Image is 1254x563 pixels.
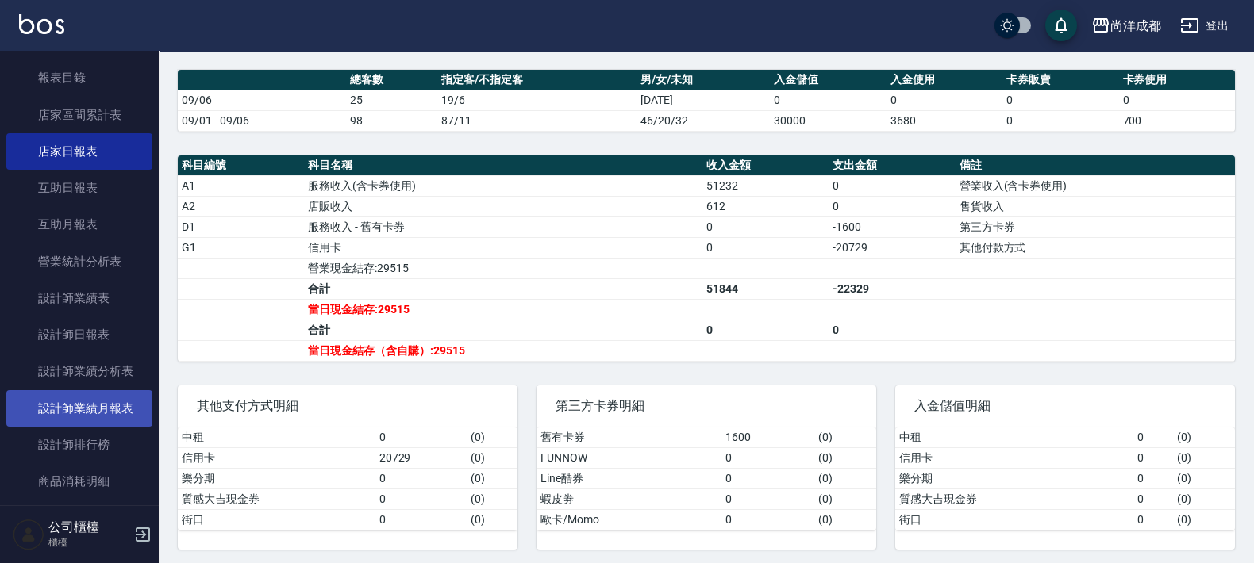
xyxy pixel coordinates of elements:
a: 商品消耗明細 [6,463,152,500]
td: -22329 [829,278,955,299]
table: a dense table [178,155,1235,362]
td: 0 [375,488,467,509]
td: -20729 [829,237,955,258]
td: 25 [346,90,437,110]
td: G1 [178,237,304,258]
div: 尚洋成都 [1110,16,1161,36]
th: 科目名稱 [304,155,702,176]
a: 單一服務項目查詢 [6,500,152,536]
table: a dense table [178,70,1235,132]
td: 店販收入 [304,196,702,216]
td: ( 0 ) [467,468,517,488]
td: 歐卡/Momo [537,509,722,530]
td: ( 0 ) [467,427,517,448]
td: 合計 [304,278,702,299]
td: 0 [375,427,467,448]
td: ( 0 ) [1173,488,1235,509]
td: ( 0 ) [814,509,876,530]
td: A1 [178,175,304,196]
td: 售貨收入 [956,196,1235,216]
button: 尚洋成都 [1085,10,1167,42]
td: 質感大吉現金券 [895,488,1133,509]
td: 87/11 [437,110,637,131]
td: 中租 [178,427,375,448]
td: 營業現金結存:29515 [304,258,702,278]
td: 樂分期 [178,468,375,488]
td: 51844 [702,278,829,299]
a: 互助月報表 [6,206,152,243]
td: 第三方卡券 [956,216,1235,237]
td: ( 0 ) [1173,468,1235,488]
td: 20729 [375,447,467,468]
a: 設計師業績分析表 [6,353,152,389]
td: 09/06 [178,90,346,110]
td: 0 [829,196,955,216]
td: 46/20/32 [637,110,770,131]
td: 0 [375,509,467,530]
td: ( 0 ) [814,447,876,468]
a: 營業統計分析表 [6,243,152,280]
td: ( 0 ) [1173,447,1235,468]
td: 其他付款方式 [956,237,1235,258]
button: 登出 [1174,11,1235,40]
td: 0 [829,175,955,196]
td: 0 [1133,447,1173,468]
span: 其他支付方式明細 [197,398,498,414]
td: 0 [1133,468,1173,488]
img: Person [13,519,44,550]
td: 當日現金結存（含自購）:29515 [304,340,702,361]
td: 0 [721,447,814,468]
th: 入金儲值 [770,70,886,90]
span: 入金儲值明細 [914,398,1216,414]
td: 1600 [721,427,814,448]
td: 0 [887,90,1002,110]
td: 0 [702,320,829,340]
td: FUNNOW [537,447,722,468]
td: 0 [721,468,814,488]
a: 店家區間累計表 [6,97,152,133]
td: 舊有卡券 [537,427,722,448]
td: ( 0 ) [814,488,876,509]
th: 卡券使用 [1119,70,1235,90]
button: save [1045,10,1077,41]
td: 中租 [895,427,1133,448]
td: Line酷券 [537,468,722,488]
a: 設計師排行榜 [6,427,152,463]
td: -1600 [829,216,955,237]
a: 設計師日報表 [6,316,152,353]
table: a dense table [895,427,1235,530]
td: 當日現金結存:29515 [304,299,702,320]
td: ( 0 ) [1173,509,1235,530]
td: 0 [1133,509,1173,530]
span: 第三方卡券明細 [556,398,857,414]
td: ( 0 ) [467,509,517,530]
table: a dense table [537,427,876,530]
th: 收入金額 [702,155,829,176]
th: 卡券販賣 [1002,70,1118,90]
td: 51232 [702,175,829,196]
td: A2 [178,196,304,216]
td: 0 [702,237,829,258]
td: 98 [346,110,437,131]
td: 信用卡 [304,237,702,258]
th: 總客數 [346,70,437,90]
a: 設計師業績月報表 [6,390,152,427]
td: ( 0 ) [814,427,876,448]
td: 樂分期 [895,468,1133,488]
a: 設計師業績表 [6,280,152,316]
td: 服務收入(含卡券使用) [304,175,702,196]
td: 0 [1133,427,1173,448]
td: 19/6 [437,90,637,110]
td: 30000 [770,110,886,131]
td: 服務收入 - 舊有卡券 [304,216,702,237]
td: 612 [702,196,829,216]
td: 0 [721,509,814,530]
th: 入金使用 [887,70,1002,90]
td: 0 [721,488,814,509]
h5: 公司櫃檯 [48,519,129,535]
td: 信用卡 [178,447,375,468]
td: ( 0 ) [814,468,876,488]
td: ( 0 ) [467,447,517,468]
td: 蝦皮劵 [537,488,722,509]
td: D1 [178,216,304,237]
